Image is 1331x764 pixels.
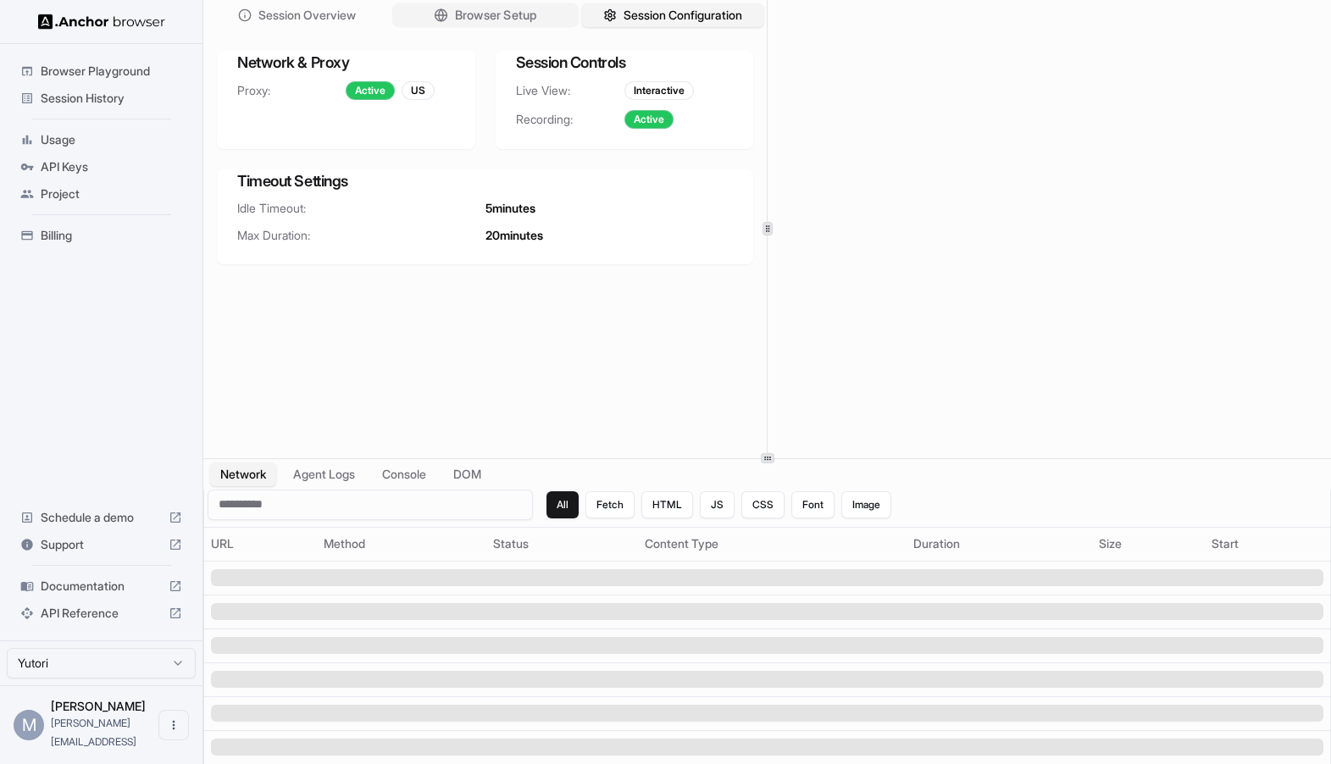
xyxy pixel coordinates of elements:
[283,462,365,486] button: Agent Logs
[546,491,579,518] button: All
[14,180,189,208] div: Project
[624,110,674,129] div: Active
[237,82,346,99] span: Proxy:
[346,81,395,100] div: Active
[741,491,785,518] button: CSS
[624,7,742,24] span: Session Configuration
[41,605,162,622] span: API Reference
[700,491,735,518] button: JS
[493,535,631,552] div: Status
[641,491,693,518] button: HTML
[624,81,694,100] div: Interactive
[14,710,44,740] div: M
[210,462,276,486] button: Network
[14,126,189,153] div: Usage
[791,491,835,518] button: Font
[41,90,182,107] span: Session History
[324,535,480,552] div: Method
[38,14,165,30] img: Anchor Logo
[516,111,624,128] span: Recording:
[41,185,182,202] span: Project
[237,169,733,193] h3: Timeout Settings
[158,710,189,740] button: Open menu
[1212,535,1323,552] div: Start
[14,153,189,180] div: API Keys
[41,536,162,553] span: Support
[1099,535,1198,552] div: Size
[585,491,635,518] button: Fetch
[51,699,146,713] span: Miki Pokryvailo
[516,82,624,99] span: Live View:
[485,200,535,217] span: 5 minutes
[372,462,436,486] button: Console
[14,222,189,249] div: Billing
[485,227,543,244] span: 20 minutes
[237,227,485,244] span: Max Duration:
[14,531,189,558] div: Support
[14,573,189,600] div: Documentation
[841,491,891,518] button: Image
[41,158,182,175] span: API Keys
[41,63,182,80] span: Browser Playground
[237,200,485,217] span: Idle Timeout:
[41,131,182,148] span: Usage
[211,535,310,552] div: URL
[41,509,162,526] span: Schedule a demo
[516,51,734,75] h3: Session Controls
[913,535,1085,552] div: Duration
[14,600,189,627] div: API Reference
[14,58,189,85] div: Browser Playground
[41,578,162,595] span: Documentation
[443,462,491,486] button: DOM
[41,227,182,244] span: Billing
[14,504,189,531] div: Schedule a demo
[258,7,356,24] span: Session Overview
[14,85,189,112] div: Session History
[237,51,455,75] h3: Network & Proxy
[51,717,136,748] span: miki@yutori.ai
[645,535,901,552] div: Content Type
[402,81,435,100] div: US
[454,7,536,25] span: Browser Setup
